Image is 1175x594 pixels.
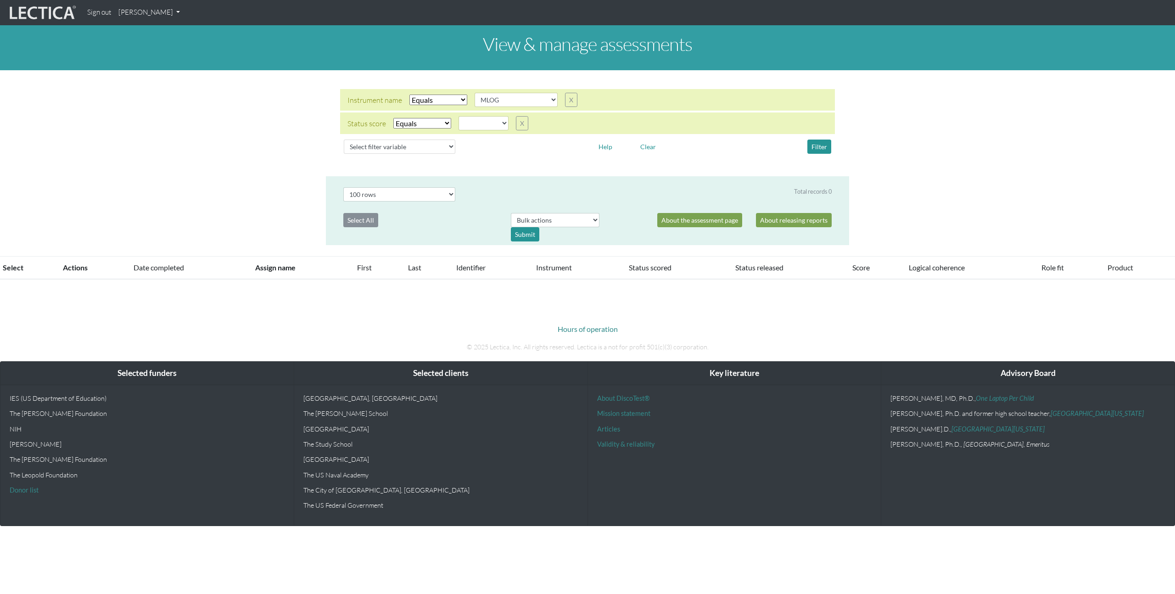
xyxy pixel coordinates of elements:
[516,116,528,130] button: X
[357,263,372,272] a: First
[347,95,402,106] div: Instrument name
[511,227,539,241] div: Submit
[588,362,881,385] div: Key literature
[134,263,184,272] a: Date completed
[0,362,294,385] div: Selected funders
[565,93,577,107] button: X
[456,263,486,272] a: Identifier
[1041,263,1064,272] a: Role fit
[597,409,650,417] a: Mission statement
[890,409,1165,417] p: [PERSON_NAME], Ph.D. and former high school teacher,
[976,394,1034,402] a: One Laptop Per Child
[7,4,76,22] img: lecticalive
[597,440,655,448] a: Validity & reliability
[558,325,618,333] a: Hours of operation
[10,425,285,433] p: NIH
[303,425,578,433] p: [GEOGRAPHIC_DATA]
[408,263,421,272] a: Last
[1051,409,1144,417] a: [GEOGRAPHIC_DATA][US_STATE]
[1108,263,1133,272] a: Product
[597,394,649,402] a: About DiscoTest®
[303,409,578,417] p: The [PERSON_NAME] School
[303,471,578,479] p: The US Naval Academy
[333,342,842,352] p: © 2025 Lectica, Inc. All rights reserved. Lectica is a not for profit 501(c)(3) corporation.
[594,141,616,150] a: Help
[303,440,578,448] p: The Study School
[84,4,115,22] a: Sign out
[890,440,1165,448] p: [PERSON_NAME], Ph.D.
[536,263,572,272] a: Instrument
[807,140,831,154] button: Filter
[636,140,660,154] button: Clear
[890,425,1165,433] p: [PERSON_NAME].D.,
[10,455,285,463] p: The [PERSON_NAME] Foundation
[303,455,578,463] p: [GEOGRAPHIC_DATA]
[735,263,783,272] a: Status released
[343,213,378,227] button: Select All
[303,486,578,494] p: The City of [GEOGRAPHIC_DATA], [GEOGRAPHIC_DATA]
[10,486,39,494] a: Donor list
[890,394,1165,402] p: [PERSON_NAME], MD, Ph.D.,
[951,425,1045,433] a: [GEOGRAPHIC_DATA][US_STATE]
[629,263,671,272] a: Status scored
[597,425,620,433] a: Articles
[115,4,184,22] a: [PERSON_NAME]
[294,362,587,385] div: Selected clients
[852,263,870,272] a: Score
[794,187,832,196] div: Total records 0
[881,362,1175,385] div: Advisory Board
[250,257,352,280] th: Assign name
[594,140,616,154] button: Help
[961,440,1050,448] em: , [GEOGRAPHIC_DATA], Emeritus
[10,440,285,448] p: [PERSON_NAME]
[10,471,285,479] p: The Leopold Foundation
[303,501,578,509] p: The US Federal Government
[303,394,578,402] p: [GEOGRAPHIC_DATA], [GEOGRAPHIC_DATA]
[10,394,285,402] p: IES (US Department of Education)
[10,409,285,417] p: The [PERSON_NAME] Foundation
[909,263,965,272] a: Logical coherence
[657,213,742,227] a: About the assessment page
[756,213,832,227] a: About releasing reports
[347,118,386,129] div: Status score
[57,257,128,280] th: Actions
